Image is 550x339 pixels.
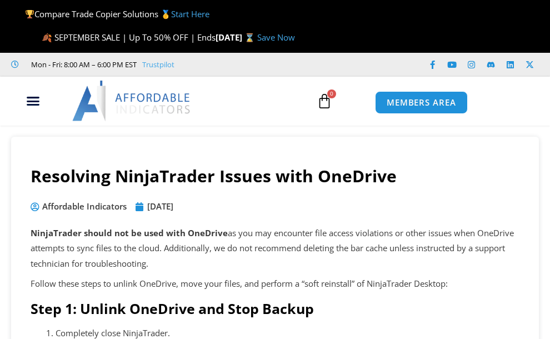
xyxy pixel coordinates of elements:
span: Mon - Fri: 8:00 AM – 6:00 PM EST [28,58,137,71]
div: Menu Toggle [6,91,61,112]
span: 🍂 SEPTEMBER SALE | Up To 50% OFF | Ends [42,32,216,43]
time: [DATE] [147,201,173,212]
strong: Step 1: Unlink OneDrive and Stop Backup [31,299,314,318]
a: Start Here [171,8,209,19]
strong: [DATE] ⌛ [216,32,257,43]
h1: Resolving NinjaTrader Issues with OneDrive [31,164,519,188]
strong: NinjaTrader should not be used with OneDrive [31,227,228,238]
a: Trustpilot [142,59,174,69]
a: 0 [300,85,349,117]
a: MEMBERS AREA [375,91,468,114]
img: LogoAI | Affordable Indicators – NinjaTrader [72,81,192,121]
span: MEMBERS AREA [387,98,456,107]
img: 🏆 [26,10,34,18]
p: Follow these steps to unlink OneDrive, move your files, and perform a “soft reinstall” of NinjaTr... [31,276,519,292]
span: Compare Trade Copier Solutions 🥇 [25,8,209,19]
span: Affordable Indicators [39,199,127,215]
a: Save Now [257,32,295,43]
p: as you may encounter file access violations or other issues when OneDrive attempts to sync files ... [31,226,519,272]
span: 0 [327,89,336,98]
